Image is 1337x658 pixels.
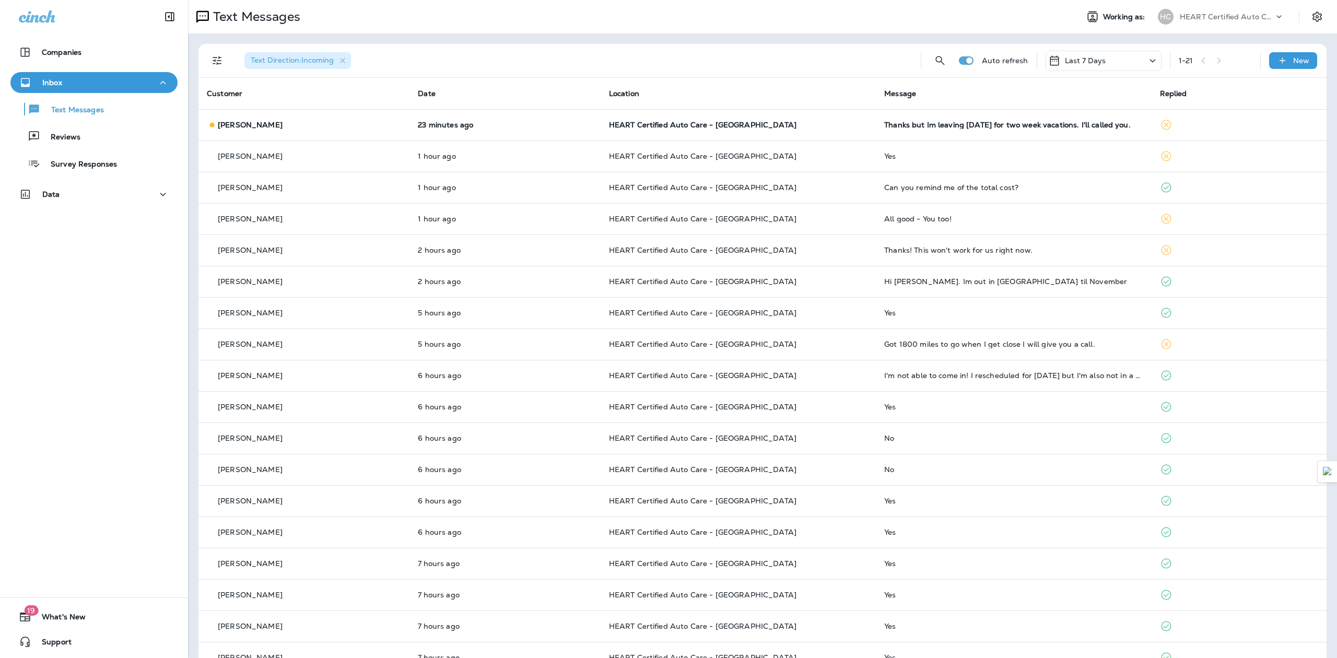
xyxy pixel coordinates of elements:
p: Last 7 Days [1065,56,1106,65]
p: [PERSON_NAME] [218,497,283,505]
p: Inbox [42,78,62,87]
p: [PERSON_NAME] [218,152,283,160]
span: 19 [24,605,38,616]
p: Sep 22, 2025 09:42 AM [418,465,592,474]
p: [PERSON_NAME] [218,559,283,568]
button: 19What's New [10,606,178,627]
p: Sep 22, 2025 09:09 AM [418,622,592,630]
span: Text Direction : Incoming [251,55,334,65]
span: Date [418,89,436,98]
span: HEART Certified Auto Care - [GEOGRAPHIC_DATA] [609,120,796,130]
p: Sep 22, 2025 10:23 AM [418,340,592,348]
p: Sep 22, 2025 02:41 PM [418,152,592,160]
span: HEART Certified Auto Care - [GEOGRAPHIC_DATA] [609,496,796,506]
div: Yes [884,309,1143,317]
span: Location [609,89,639,98]
p: [PERSON_NAME] [218,246,283,254]
div: Yes [884,528,1143,536]
p: New [1293,56,1309,65]
p: Sep 22, 2025 01:39 PM [418,277,592,286]
button: Search Messages [930,50,951,71]
button: Reviews [10,125,178,147]
div: HC [1158,9,1174,25]
p: Sep 22, 2025 09:16 AM [418,559,592,568]
p: Sep 22, 2025 10:55 AM [418,309,592,317]
div: Yes [884,497,1143,505]
p: [PERSON_NAME] [218,528,283,536]
div: No [884,465,1143,474]
button: Support [10,631,178,652]
button: Filters [207,50,228,71]
p: [PERSON_NAME] [218,340,283,348]
div: Thanks! This won't work for us right now. [884,246,1143,254]
span: HEART Certified Auto Care - [GEOGRAPHIC_DATA] [609,183,796,192]
p: [PERSON_NAME] [218,309,283,317]
div: Yes [884,559,1143,568]
span: HEART Certified Auto Care - [GEOGRAPHIC_DATA] [609,371,796,380]
span: HEART Certified Auto Care - [GEOGRAPHIC_DATA] [609,339,796,349]
div: Hi Armando. Im out in Boston til November [884,277,1143,286]
p: HEART Certified Auto Care [1180,13,1274,21]
button: Inbox [10,72,178,93]
span: HEART Certified Auto Care - [GEOGRAPHIC_DATA] [609,402,796,412]
p: [PERSON_NAME] [218,121,283,129]
button: Text Messages [10,98,178,120]
span: HEART Certified Auto Care - [GEOGRAPHIC_DATA] [609,277,796,286]
span: HEART Certified Auto Care - [GEOGRAPHIC_DATA] [609,214,796,224]
p: Sep 22, 2025 02:04 PM [418,246,592,254]
span: Support [31,638,72,650]
button: Collapse Sidebar [155,6,184,27]
div: No [884,434,1143,442]
p: Survey Responses [40,160,117,170]
p: Sep 22, 2025 09:10 AM [418,591,592,599]
div: Thanks but Im leaving tomorrow for two week vacations. I'll called you. [884,121,1143,129]
p: Sep 22, 2025 02:30 PM [418,215,592,223]
p: [PERSON_NAME] [218,465,283,474]
p: Auto refresh [982,56,1028,65]
p: [PERSON_NAME] [218,403,283,411]
p: [PERSON_NAME] [218,622,283,630]
span: HEART Certified Auto Care - [GEOGRAPHIC_DATA] [609,151,796,161]
div: Yes [884,152,1143,160]
p: [PERSON_NAME] [218,277,283,286]
span: HEART Certified Auto Care - [GEOGRAPHIC_DATA] [609,559,796,568]
p: [PERSON_NAME] [218,183,283,192]
div: Can you remind me of the total cost? [884,183,1143,192]
span: What's New [31,613,86,625]
p: Text Messages [209,9,300,25]
span: HEART Certified Auto Care - [GEOGRAPHIC_DATA] [609,621,796,631]
span: HEART Certified Auto Care - [GEOGRAPHIC_DATA] [609,308,796,318]
span: Working as: [1103,13,1147,21]
span: Customer [207,89,242,98]
div: Got 1800 miles to go when I get close I will give you a call. [884,340,1143,348]
button: Survey Responses [10,152,178,174]
p: Reviews [40,133,80,143]
span: Message [884,89,916,98]
span: HEART Certified Auto Care - [GEOGRAPHIC_DATA] [609,433,796,443]
span: HEART Certified Auto Care - [GEOGRAPHIC_DATA] [609,245,796,255]
p: [PERSON_NAME] [218,434,283,442]
div: Yes [884,403,1143,411]
p: [PERSON_NAME] [218,591,283,599]
p: Sep 22, 2025 10:08 AM [418,371,592,380]
div: I'm not able to come in! I rescheduled for tomorrow but I'm also not in a position to place a cal... [884,371,1143,380]
p: Sep 22, 2025 10:06 AM [418,403,592,411]
p: [PERSON_NAME] [218,215,283,223]
p: Sep 22, 2025 03:56 PM [418,121,592,129]
div: Yes [884,622,1143,630]
p: Text Messages [41,105,104,115]
img: Detect Auto [1323,467,1332,476]
p: Companies [42,48,81,56]
div: All good - You too! [884,215,1143,223]
p: [PERSON_NAME] [218,371,283,380]
button: Data [10,184,178,205]
div: 1 - 21 [1179,56,1193,65]
p: Sep 22, 2025 09:30 AM [418,528,592,536]
p: Sep 22, 2025 09:47 AM [418,434,592,442]
span: HEART Certified Auto Care - [GEOGRAPHIC_DATA] [609,527,796,537]
span: Replied [1160,89,1187,98]
p: Sep 22, 2025 09:34 AM [418,497,592,505]
p: Sep 22, 2025 02:35 PM [418,183,592,192]
p: Data [42,190,60,198]
div: Text Direction:Incoming [244,52,351,69]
